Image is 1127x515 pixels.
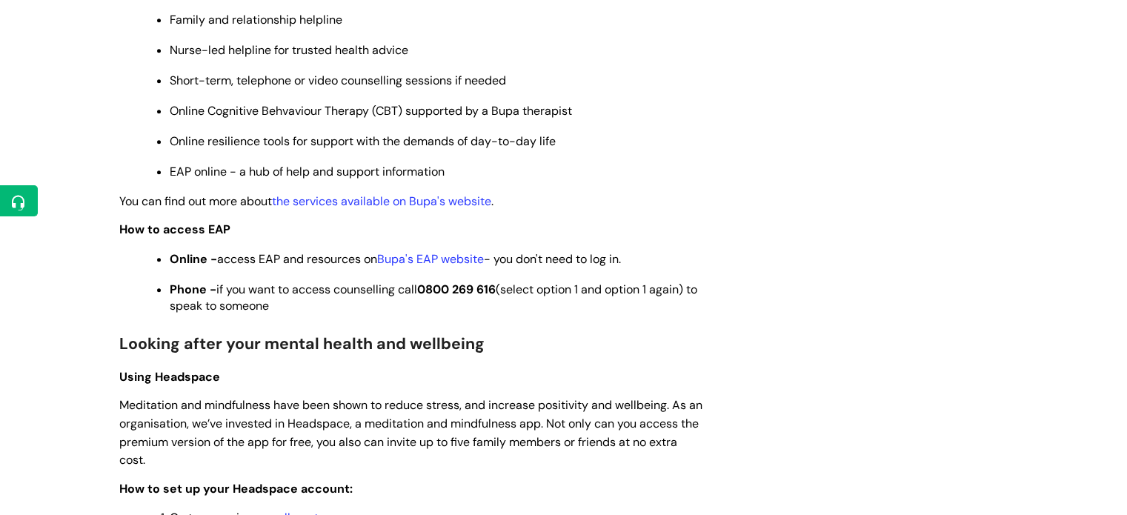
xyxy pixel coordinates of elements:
[119,369,220,385] span: Using Headspace
[119,397,702,468] span: Meditation and mindfulness have been shown to reduce stress, and increase positivity and wellbein...
[170,12,342,27] span: Family and relationship helpline
[170,282,216,297] strong: Phone -
[119,333,485,354] span: Looking after your mental health and wellbeing
[170,251,621,267] span: access EAP and resources on - you don't need to log in.
[170,282,697,313] span: if you want to access counselling call (select option 1 and option 1 again) to speak to someone
[417,282,496,297] strong: 0800 269 616
[119,193,493,209] span: You can find out more about .
[170,103,572,119] span: Online Cognitive Behvaviour Therapy (CBT) supported by a Bupa therapist
[119,481,353,496] span: How to set up your Headspace account:
[170,133,556,149] span: Online resilience tools for support with the demands of day-to-day life
[377,251,484,267] a: Bupa's EAP website
[170,73,506,88] span: Short-term, telephone or video counselling sessions if needed
[170,164,445,179] span: EAP online - a hub of help and support information
[170,42,408,58] span: Nurse-led helpline for trusted health advice
[119,222,230,237] strong: How to access EAP
[170,251,217,267] strong: Online -
[272,193,491,209] a: the services available on Bupa's website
